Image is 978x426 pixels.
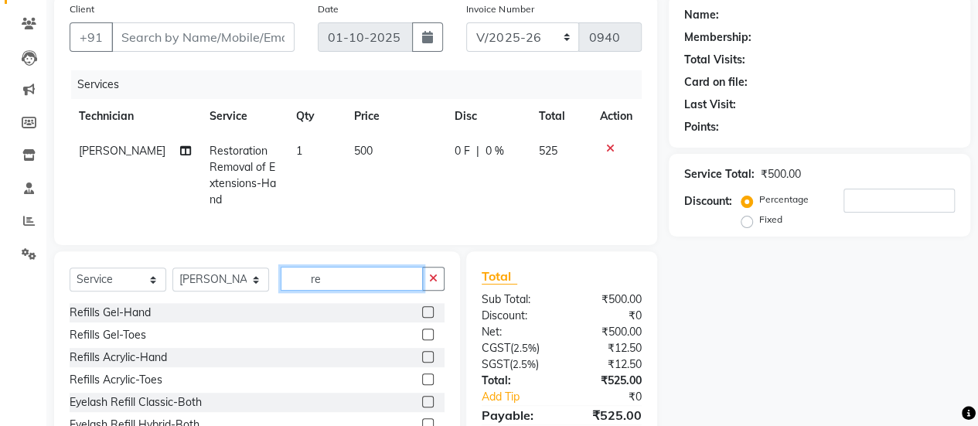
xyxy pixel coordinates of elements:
[70,2,94,16] label: Client
[482,341,510,355] span: CGST
[561,406,653,424] div: ₹525.00
[345,99,445,134] th: Price
[561,291,653,308] div: ₹500.00
[470,308,562,324] div: Discount:
[470,291,562,308] div: Sub Total:
[70,327,146,343] div: Refills Gel-Toes
[200,99,287,134] th: Service
[759,193,809,206] label: Percentage
[529,99,591,134] th: Total
[684,7,719,23] div: Name:
[281,267,423,291] input: Search or Scan
[684,166,755,182] div: Service Total:
[111,22,295,52] input: Search by Name/Mobile/Email/Code
[470,406,562,424] div: Payable:
[470,389,577,405] a: Add Tip
[684,52,745,68] div: Total Visits:
[318,2,339,16] label: Date
[684,193,732,210] div: Discount:
[470,324,562,340] div: Net:
[684,97,736,113] div: Last Visit:
[561,324,653,340] div: ₹500.00
[70,22,113,52] button: +91
[470,373,562,389] div: Total:
[684,74,748,90] div: Card on file:
[538,144,557,158] span: 525
[482,357,509,371] span: SGST
[591,99,642,134] th: Action
[70,349,167,366] div: Refills Acrylic-Hand
[71,70,653,99] div: Services
[287,99,345,134] th: Qty
[513,358,536,370] span: 2.5%
[561,340,653,356] div: ₹12.50
[70,394,202,411] div: Eyelash Refill Classic-Both
[210,144,276,206] span: Restoration Removal of Extensions-Hand
[684,119,719,135] div: Points:
[561,308,653,324] div: ₹0
[561,356,653,373] div: ₹12.50
[486,143,504,159] span: 0 %
[577,389,653,405] div: ₹0
[759,213,782,227] label: Fixed
[70,305,151,321] div: Refills Gel-Hand
[70,372,162,388] div: Refills Acrylic-Toes
[466,2,533,16] label: Invoice Number
[354,144,373,158] span: 500
[561,373,653,389] div: ₹525.00
[513,342,537,354] span: 2.5%
[296,144,302,158] span: 1
[79,144,165,158] span: [PERSON_NAME]
[70,99,200,134] th: Technician
[445,99,529,134] th: Disc
[455,143,470,159] span: 0 F
[482,268,517,285] span: Total
[470,340,562,356] div: ( )
[476,143,479,159] span: |
[684,29,751,46] div: Membership:
[470,356,562,373] div: ( )
[761,166,801,182] div: ₹500.00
